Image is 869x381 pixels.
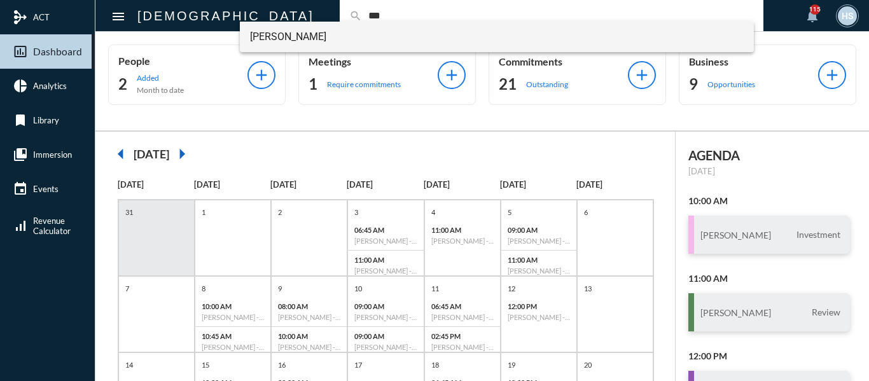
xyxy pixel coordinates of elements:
[198,207,209,218] p: 1
[428,359,442,370] p: 18
[278,313,340,321] h6: [PERSON_NAME] - Review
[270,179,347,190] p: [DATE]
[169,141,195,167] mat-icon: arrow_right
[700,307,771,318] h3: [PERSON_NAME]
[688,195,850,206] h2: 10:00 AM
[33,216,71,236] span: Revenue Calculator
[688,166,850,176] p: [DATE]
[202,302,264,310] p: 10:00 AM
[202,313,264,321] h6: [PERSON_NAME] - Action
[354,226,417,234] p: 06:45 AM
[354,237,417,245] h6: [PERSON_NAME] - Investment
[793,229,844,240] span: Investment
[134,147,169,161] h2: [DATE]
[351,207,361,218] p: 3
[108,141,134,167] mat-icon: arrow_left
[581,207,591,218] p: 6
[633,66,651,84] mat-icon: add
[13,78,28,94] mat-icon: pie_chart
[275,283,285,294] p: 9
[198,359,212,370] p: 15
[106,3,131,29] button: Toggle sidenav
[576,179,653,190] p: [DATE]
[354,343,417,351] h6: [PERSON_NAME] - [PERSON_NAME] - Retirement Income
[424,179,500,190] p: [DATE]
[431,302,494,310] p: 06:45 AM
[504,283,518,294] p: 12
[33,46,82,57] span: Dashboard
[810,4,820,15] div: 115
[508,267,570,275] h6: [PERSON_NAME] - Retirement Doctrine Review
[351,359,365,370] p: 17
[253,66,270,84] mat-icon: add
[250,22,744,52] span: [PERSON_NAME]
[428,207,438,218] p: 4
[689,55,818,67] p: Business
[700,230,771,240] h3: [PERSON_NAME]
[13,113,28,128] mat-icon: bookmark
[354,332,417,340] p: 09:00 AM
[508,226,570,234] p: 09:00 AM
[33,12,50,22] span: ACT
[581,359,595,370] p: 20
[504,207,515,218] p: 5
[431,313,494,321] h6: [PERSON_NAME] - Investment
[354,313,417,321] h6: [PERSON_NAME] - [PERSON_NAME] - Investment Compliance Review
[508,313,570,321] h6: [PERSON_NAME] - [PERSON_NAME] - Retirement Income
[431,226,494,234] p: 11:00 AM
[526,80,568,89] p: Outstanding
[202,332,264,340] p: 10:45 AM
[688,350,850,361] h2: 12:00 PM
[354,256,417,264] p: 11:00 AM
[309,74,317,94] h2: 1
[137,85,184,95] p: Month to date
[278,302,340,310] p: 08:00 AM
[581,283,595,294] p: 13
[13,181,28,197] mat-icon: event
[118,55,247,67] p: People
[194,179,270,190] p: [DATE]
[13,44,28,59] mat-icon: insert_chart_outlined
[33,115,59,125] span: Library
[118,74,127,94] h2: 2
[275,207,285,218] p: 2
[823,66,841,84] mat-icon: add
[122,283,132,294] p: 7
[202,343,264,351] h6: [PERSON_NAME] - Action
[689,74,698,94] h2: 9
[327,80,401,89] p: Require commitments
[499,74,517,94] h2: 21
[431,332,494,340] p: 02:45 PM
[508,237,570,245] h6: [PERSON_NAME] - [PERSON_NAME] - Income Protection
[33,149,72,160] span: Immersion
[118,179,194,190] p: [DATE]
[347,179,423,190] p: [DATE]
[122,207,136,218] p: 31
[431,237,494,245] h6: [PERSON_NAME] - Review
[33,81,67,91] span: Analytics
[838,6,857,25] div: HS
[809,307,844,318] span: Review
[508,256,570,264] p: 11:00 AM
[13,10,28,25] mat-icon: mediation
[508,302,570,310] p: 12:00 PM
[278,343,340,351] h6: [PERSON_NAME] - Review
[13,218,28,233] mat-icon: signal_cellular_alt
[500,179,576,190] p: [DATE]
[278,332,340,340] p: 10:00 AM
[805,8,820,24] mat-icon: notifications
[428,283,442,294] p: 11
[33,184,59,194] span: Events
[111,9,126,24] mat-icon: Side nav toggle icon
[349,10,362,22] mat-icon: search
[354,302,417,310] p: 09:00 AM
[354,267,417,275] h6: [PERSON_NAME] - Investment Review
[137,73,184,83] p: Added
[499,55,628,67] p: Commitments
[137,6,314,26] h2: [DEMOGRAPHIC_DATA]
[309,55,438,67] p: Meetings
[351,283,365,294] p: 10
[198,283,209,294] p: 8
[443,66,461,84] mat-icon: add
[122,359,136,370] p: 14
